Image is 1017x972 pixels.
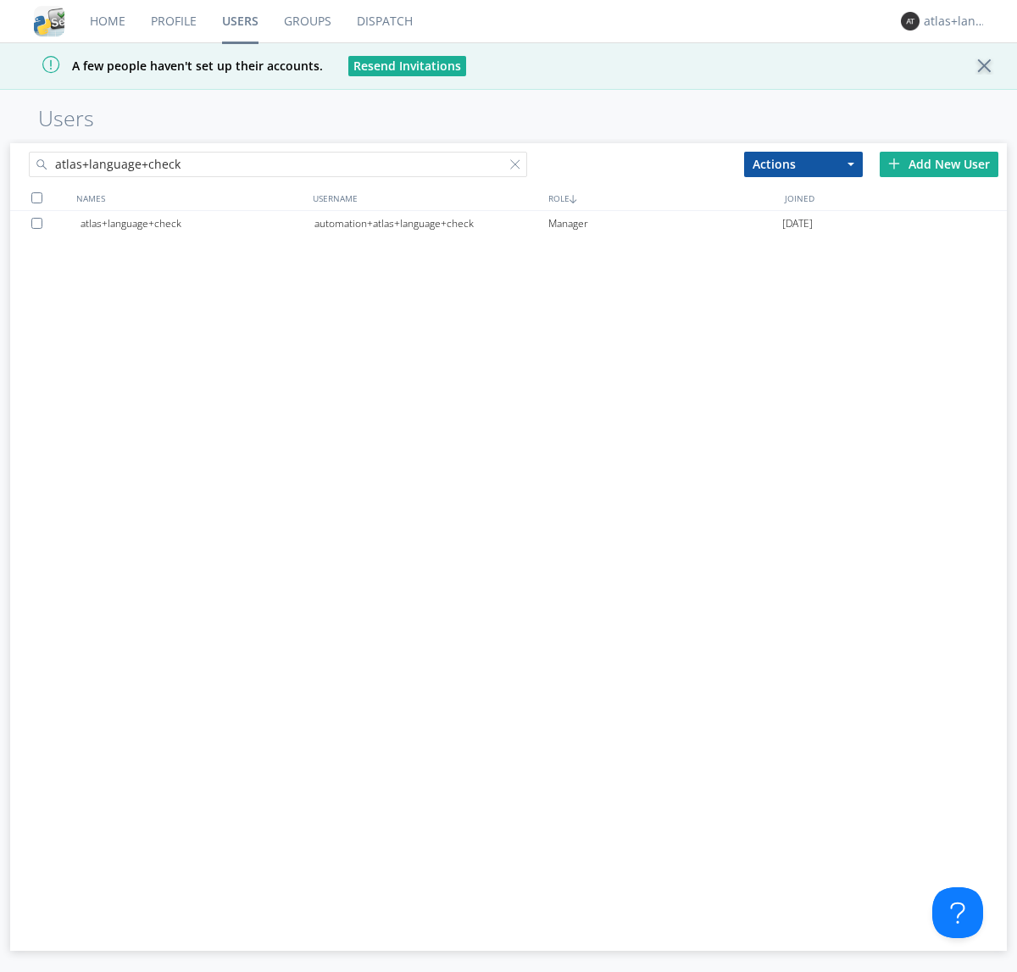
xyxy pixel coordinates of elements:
iframe: Toggle Customer Support [932,887,983,938]
button: Resend Invitations [348,56,466,76]
div: JOINED [781,186,1017,210]
div: Add New User [880,152,998,177]
input: Search users [29,152,527,177]
a: atlas+language+checkautomation+atlas+language+checkManager[DATE] [10,211,1007,236]
div: Manager [548,211,782,236]
div: atlas+language+check [81,211,314,236]
span: [DATE] [782,211,813,236]
div: NAMES [72,186,308,210]
img: plus.svg [888,158,900,169]
div: automation+atlas+language+check [314,211,548,236]
div: ROLE [544,186,781,210]
img: 373638.png [901,12,920,31]
div: atlas+language+check [924,13,987,30]
img: cddb5a64eb264b2086981ab96f4c1ba7 [34,6,64,36]
div: USERNAME [308,186,545,210]
button: Actions [744,152,863,177]
span: A few people haven't set up their accounts. [13,58,323,74]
